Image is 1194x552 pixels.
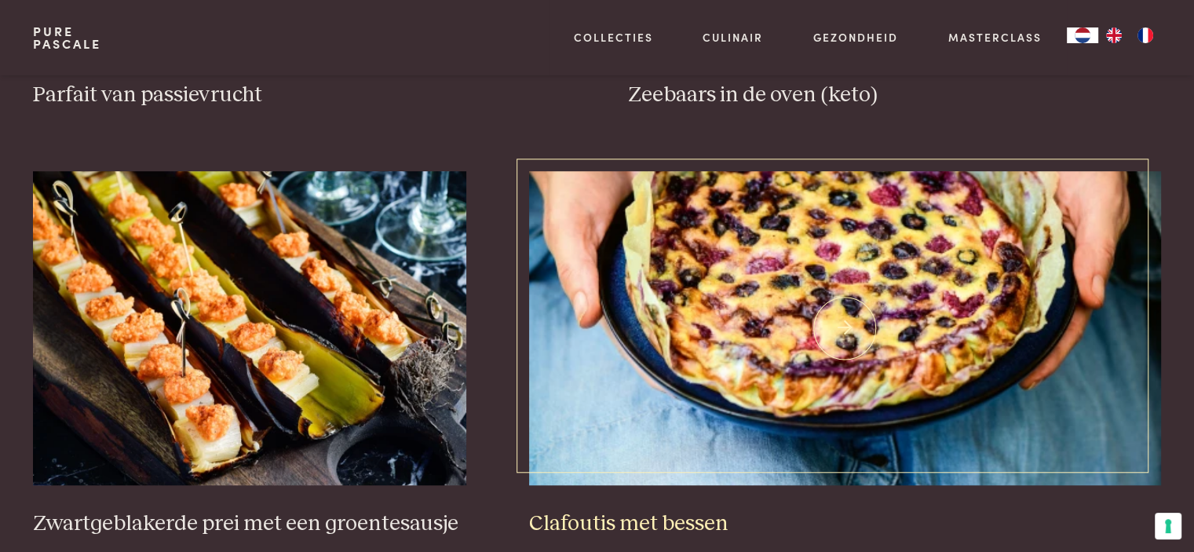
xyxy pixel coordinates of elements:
[574,29,653,46] a: Collecties
[1067,27,1098,43] a: NL
[703,29,763,46] a: Culinair
[628,82,1160,109] h3: Zeebaars in de oven (keto)
[33,171,466,537] a: Zwartgeblakerde prei met een groentesausje Zwartgeblakerde prei met een groentesausje
[1130,27,1161,43] a: FR
[1067,27,1098,43] div: Language
[33,82,565,109] h3: Parfait van passievrucht
[33,25,101,50] a: PurePascale
[33,510,466,538] h3: Zwartgeblakerde prei met een groentesausje
[1155,513,1181,539] button: Uw voorkeuren voor toestemming voor trackingtechnologieën
[1067,27,1161,43] aside: Language selected: Nederlands
[33,171,466,485] img: Zwartgeblakerde prei met een groentesausje
[529,510,1161,538] h3: Clafoutis met bessen
[948,29,1042,46] a: Masterclass
[1098,27,1130,43] a: EN
[529,171,1161,485] img: Clafoutis met bessen
[529,171,1161,537] a: Clafoutis met bessen Clafoutis met bessen
[1098,27,1161,43] ul: Language list
[813,29,898,46] a: Gezondheid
